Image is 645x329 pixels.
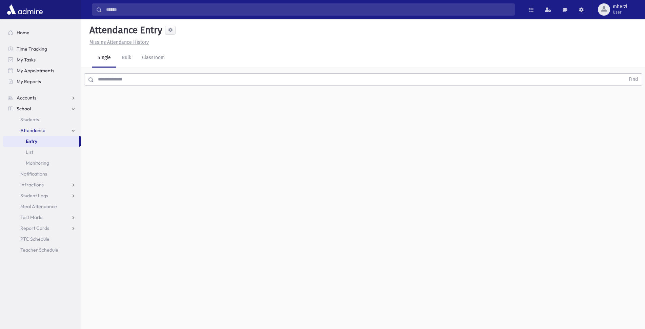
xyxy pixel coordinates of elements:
span: Infractions [20,182,44,188]
u: Missing Attendance History [89,39,149,45]
span: Entry [26,138,37,144]
button: Find [625,74,642,85]
span: List [26,149,33,155]
span: Report Cards [20,225,49,231]
a: Student Logs [3,190,81,201]
img: AdmirePro [5,3,44,16]
span: Notifications [20,171,47,177]
a: Students [3,114,81,125]
a: Monitoring [3,158,81,168]
a: Attendance [3,125,81,136]
span: Attendance [20,127,45,133]
h5: Attendance Entry [87,24,162,36]
span: Test Marks [20,214,43,220]
span: Accounts [17,95,36,101]
a: Report Cards [3,223,81,234]
a: School [3,103,81,114]
span: Students [20,116,39,123]
a: Notifications [3,168,81,179]
a: Time Tracking [3,43,81,54]
a: My Reports [3,76,81,87]
span: My Tasks [17,57,36,63]
a: PTC Schedule [3,234,81,244]
span: Student Logs [20,193,48,199]
a: Entry [3,136,79,147]
a: Home [3,27,81,38]
span: My Appointments [17,68,54,74]
a: My Appointments [3,65,81,76]
span: Monitoring [26,160,49,166]
a: Teacher Schedule [3,244,81,255]
span: Meal Attendance [20,203,57,209]
span: mherzl [613,4,627,10]
input: Search [102,3,515,16]
span: Teacher Schedule [20,247,58,253]
span: PTC Schedule [20,236,49,242]
a: My Tasks [3,54,81,65]
a: Test Marks [3,212,81,223]
a: Bulk [116,49,137,68]
a: Classroom [137,49,170,68]
span: User [613,10,627,15]
span: School [17,106,31,112]
a: Single [92,49,116,68]
span: Home [17,30,29,36]
a: Accounts [3,92,81,103]
a: Infractions [3,179,81,190]
a: List [3,147,81,158]
a: Missing Attendance History [87,39,149,45]
span: My Reports [17,78,41,85]
span: Time Tracking [17,46,47,52]
a: Meal Attendance [3,201,81,212]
